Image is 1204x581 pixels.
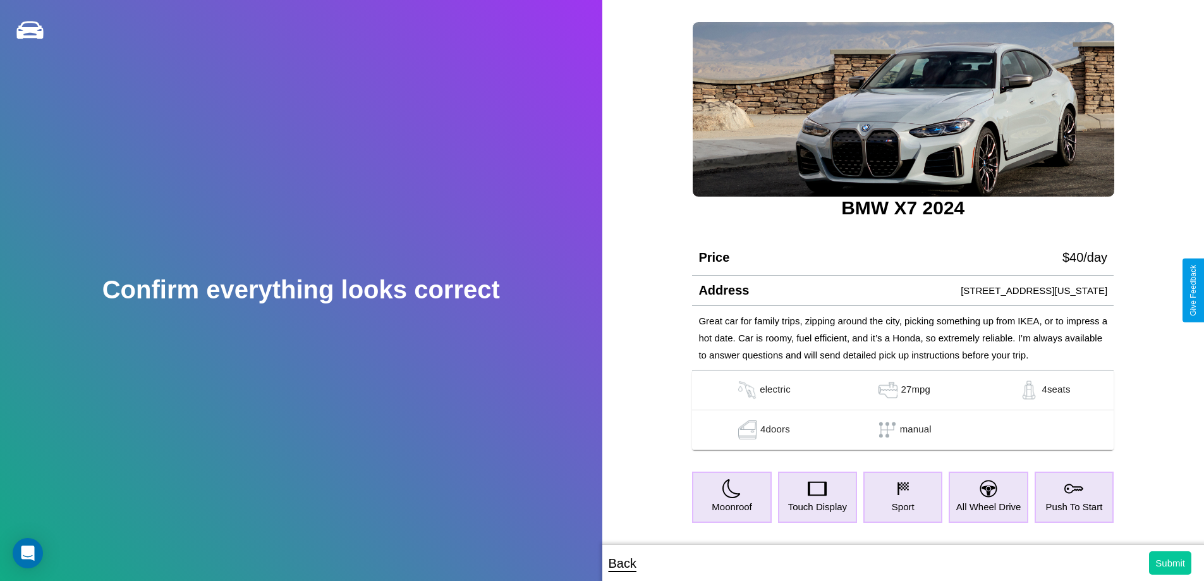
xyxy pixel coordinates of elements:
h2: Confirm everything looks correct [102,276,500,304]
p: [STREET_ADDRESS][US_STATE] [961,282,1107,299]
p: manual [900,420,932,439]
p: 4 seats [1042,381,1070,400]
h4: Address [698,283,749,298]
p: Touch Display [788,498,847,515]
p: All Wheel Drive [956,498,1021,515]
p: 27 mpg [901,381,930,400]
p: Sport [892,498,915,515]
table: simple table [692,370,1114,450]
img: gas [734,381,760,400]
p: 4 doors [760,420,790,439]
h3: BMW X7 2024 [692,197,1114,219]
p: Back [609,552,636,575]
p: Great car for family trips, zipping around the city, picking something up from IKEA, or to impres... [698,312,1107,364]
h4: Price [698,250,729,265]
p: Moonroof [712,498,751,515]
img: gas [735,420,760,439]
p: $ 40 /day [1062,246,1107,269]
button: Submit [1149,551,1191,575]
p: electric [760,381,791,400]
div: Give Feedback [1189,265,1198,316]
img: gas [875,381,901,400]
p: Push To Start [1046,498,1103,515]
img: gas [1016,381,1042,400]
div: Open Intercom Messenger [13,538,43,568]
